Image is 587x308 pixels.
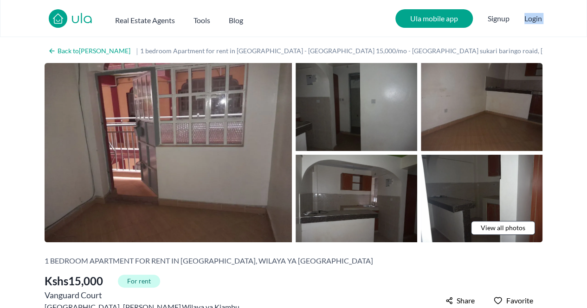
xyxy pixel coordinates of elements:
img: 1 bedroom Apartment for rent in Kahawa Sukari - Kshs 15,000/mo - along Kahawa sukari baringo roai... [296,155,417,243]
a: Blog [229,11,243,26]
span: Favorite [506,295,533,306]
button: Login [524,13,542,24]
img: 1 bedroom Apartment for rent in Kahawa Sukari - Kshs 15,000/mo - along Kahawa sukari baringo roai... [421,63,542,151]
span: For rent [118,275,160,288]
button: Tools [194,11,210,26]
h2: Blog [229,15,243,26]
span: Share [457,295,475,306]
h2: Real Estate Agents [115,15,175,26]
img: 1 bedroom Apartment for rent in Kahawa Sukari - Kshs 15,000/mo - along Kahawa sukari baringo roai... [421,155,542,243]
a: Ula mobile app [395,9,473,28]
h2: Back to [PERSON_NAME] [58,46,130,56]
a: View all photos [471,221,535,235]
h2: 1 bedroom Apartment for rent in [GEOGRAPHIC_DATA], Wilaya ya [GEOGRAPHIC_DATA] [45,255,373,266]
span: Signup [488,9,510,28]
img: 1 bedroom Apartment for rent in Kahawa Sukari - Kshs 15,000/mo - along Kahawa sukari baringo roai... [296,63,417,151]
span: View all photos [481,223,525,233]
img: 1 bedroom Apartment for rent in Kahawa Sukari - Kshs 15,000/mo - along Kahawa sukari baringo roai... [45,63,292,242]
nav: Main [115,11,262,26]
span: | [136,45,138,57]
button: Real Estate Agents [115,11,175,26]
h2: Vanguard Court [45,289,239,302]
span: Kshs 15,000 [45,274,103,289]
a: Back to[PERSON_NAME] [45,44,134,57]
h2: Tools [194,15,210,26]
a: ula [71,11,93,28]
